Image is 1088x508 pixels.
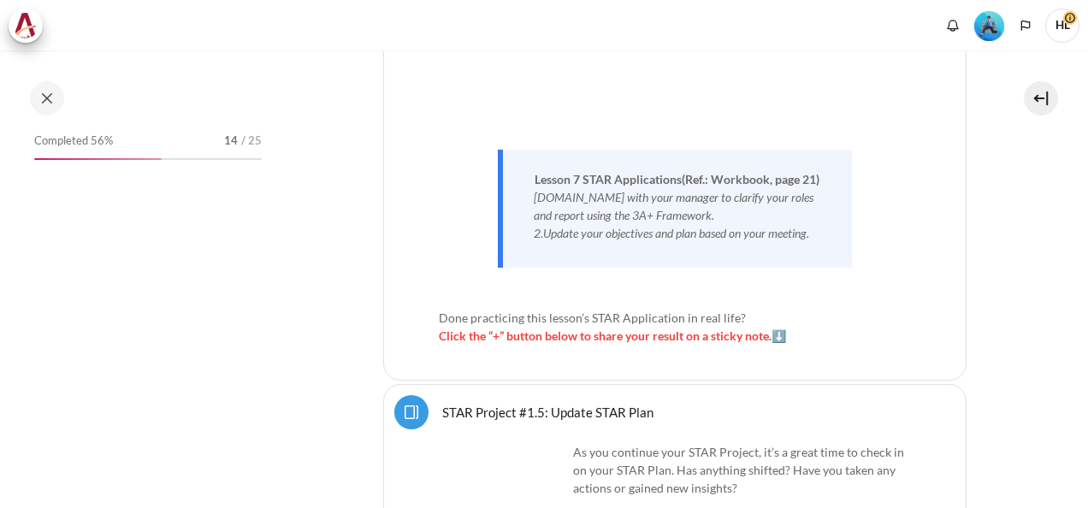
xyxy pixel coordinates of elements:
[974,11,1004,41] img: Level #3
[34,158,162,160] div: 56%
[967,9,1011,41] a: Level #3
[14,13,38,38] img: Architeck
[534,224,821,242] div: 2.Update your objectives and plan based on your meeting.
[439,328,786,343] span: ⬇️
[535,172,682,186] strong: Lesson 7 STAR Applications
[682,172,819,186] strong: (Ref.: Workbook, page 21)
[241,133,262,150] span: / 25
[439,443,911,497] p: As you continue your STAR Project, it’s a great time to check in on your STAR Plan. Has anything ...
[439,310,746,325] span: Done practicing this lesson’s STAR Application in real life?
[1013,13,1038,38] button: Languages
[940,13,966,38] div: Show notification window with no new notifications
[224,133,238,150] span: 14
[1045,9,1079,43] a: User menu
[34,133,113,150] span: Completed 56%
[534,188,821,224] div: [DOMAIN_NAME] with your manager to clarify your roles and report using the 3A+ Framework.
[442,404,653,420] a: STAR Project #1.5: Update STAR Plan
[9,9,51,43] a: Architeck Architeck
[1045,9,1079,43] span: HL
[974,9,1004,41] div: Level #3
[439,328,772,343] strong: Click the “+” button below to share your result on a sticky note.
